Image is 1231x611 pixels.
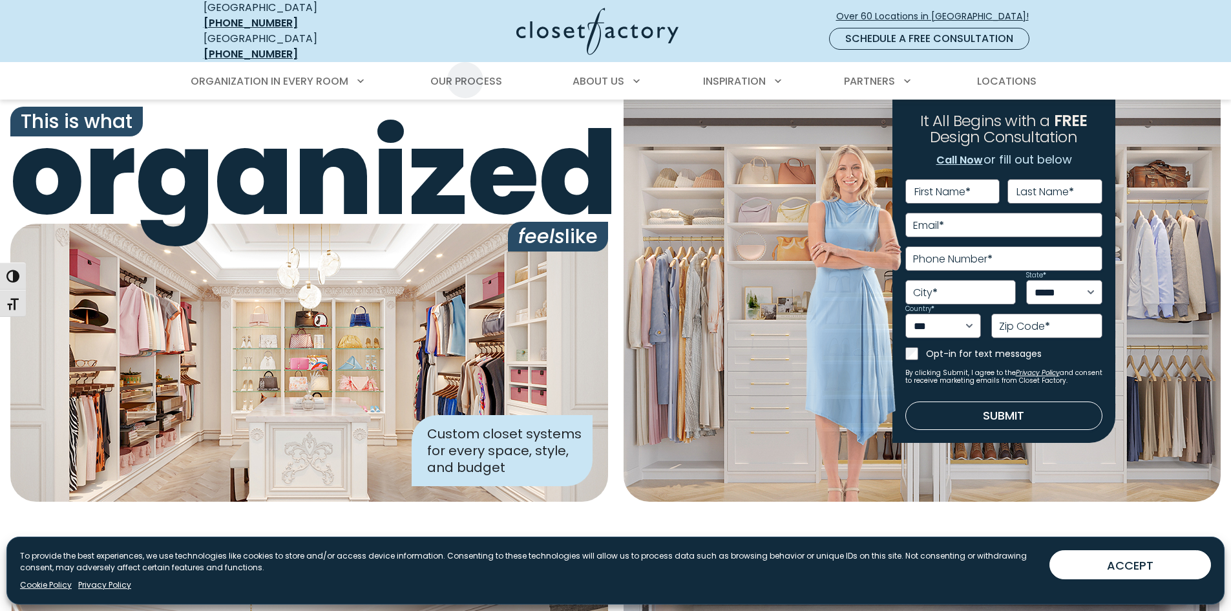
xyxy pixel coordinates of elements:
[516,8,679,55] img: Closet Factory Logo
[204,31,391,62] div: [GEOGRAPHIC_DATA]
[703,74,766,89] span: Inspiration
[518,222,565,250] i: feels
[412,415,593,486] div: Custom closet systems for every space, style, and budget
[836,10,1039,23] span: Over 60 Locations in [GEOGRAPHIC_DATA]!
[836,5,1040,28] a: Over 60 Locations in [GEOGRAPHIC_DATA]!
[10,116,608,232] span: organized
[573,74,624,89] span: About Us
[78,579,131,591] a: Privacy Policy
[182,63,1050,100] nav: Primary Menu
[191,74,348,89] span: Organization in Every Room
[20,579,72,591] a: Cookie Policy
[204,16,298,30] a: [PHONE_NUMBER]
[844,74,895,89] span: Partners
[430,74,502,89] span: Our Process
[829,28,1029,50] a: Schedule a Free Consultation
[10,224,608,502] img: Closet Factory designed closet
[508,222,608,252] span: like
[977,74,1036,89] span: Locations
[1049,550,1211,579] button: ACCEPT
[20,550,1039,573] p: To provide the best experiences, we use technologies like cookies to store and/or access device i...
[204,47,298,61] a: [PHONE_NUMBER]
